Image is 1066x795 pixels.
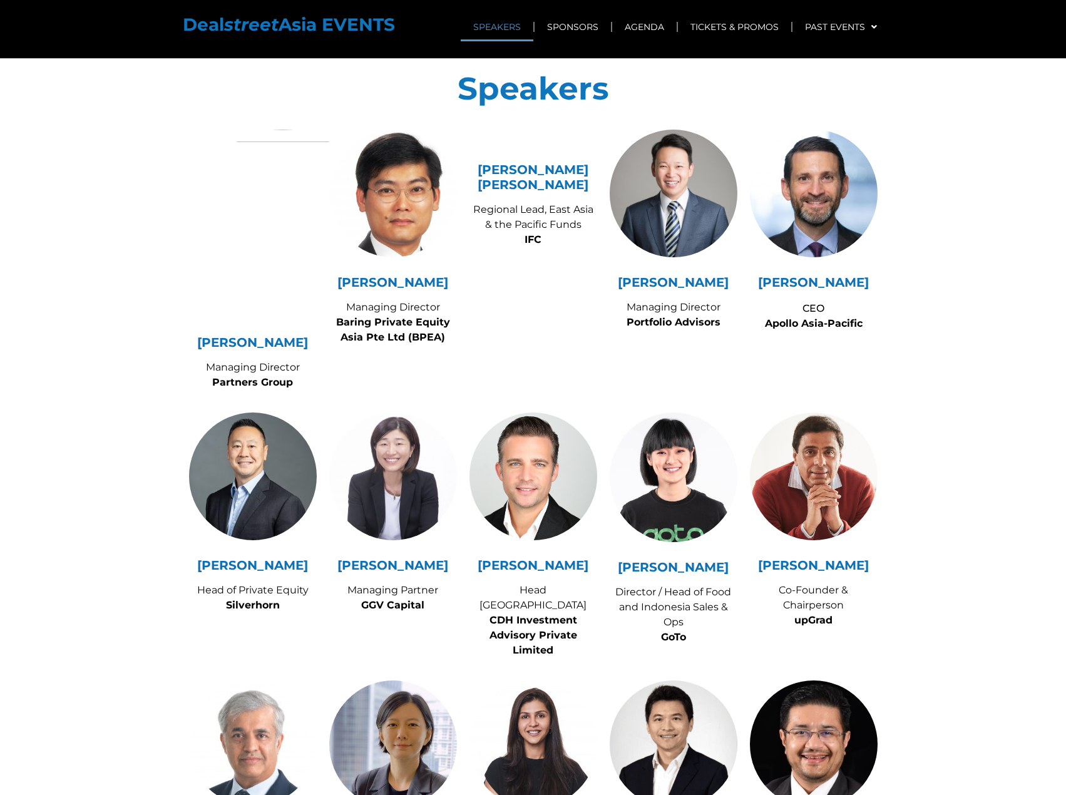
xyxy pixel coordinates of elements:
strong: [PERSON_NAME] [PERSON_NAME] [478,162,588,192]
strong: Partners Group [212,376,293,388]
strong: Silverhorn [226,599,280,611]
strong: Deal Asia EVENTS [183,14,395,35]
strong: upGrad [794,614,833,626]
span: Managing Director [206,361,300,388]
strong: [PERSON_NAME] [758,558,869,573]
strong: [PERSON_NAME] [197,558,308,573]
span: Head [GEOGRAPHIC_DATA] [479,584,587,656]
strong: GoTo [661,631,686,643]
h3: Speakers [183,73,884,105]
img: Kenneth Cheong.jpg [329,130,457,257]
a: DealstreetAsia EVENTS [183,14,395,35]
img: Matt Michelini-Retouched [750,130,878,257]
span: CEO [802,302,824,314]
strong: CDH Investment Advisory Private Limited [489,614,577,656]
a: SPEAKERS [461,13,533,41]
span: Managing Partner [347,584,438,611]
strong: [PERSON_NAME] [478,558,588,573]
a: TICKETS & PROMOS [678,13,791,41]
strong: Baring Private Equity Asia Pte Ltd (BPEA) [336,316,450,343]
span: Director / Head of Food and Indonesia Sales & Ops [615,586,731,643]
strong: GGV Capital [361,599,424,611]
strong: [PERSON_NAME] [337,275,448,290]
a: PAST EVENTS [792,13,889,41]
b: [PERSON_NAME] [758,275,869,290]
b: IFC [525,233,541,245]
span: Co-Founder & Chairperson [779,584,848,626]
span: Managing Director [627,301,720,328]
span: Regional Lead, East Asia & the Pacific Funds [473,203,593,245]
span: Head of Private Equity [197,584,309,611]
strong: [PERSON_NAME] [197,335,308,350]
a: AGENDA [612,13,677,41]
a: SPONSORS [535,13,611,41]
strong: Portfolio Advisors [627,316,720,328]
strong: [PERSON_NAME] [337,558,448,573]
strong: [PERSON_NAME] [618,275,729,290]
em: street [224,14,279,35]
strong: [PERSON_NAME] [618,560,729,575]
span: Managing Director [336,301,450,343]
b: Apollo Asia-Pacific [765,317,863,329]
